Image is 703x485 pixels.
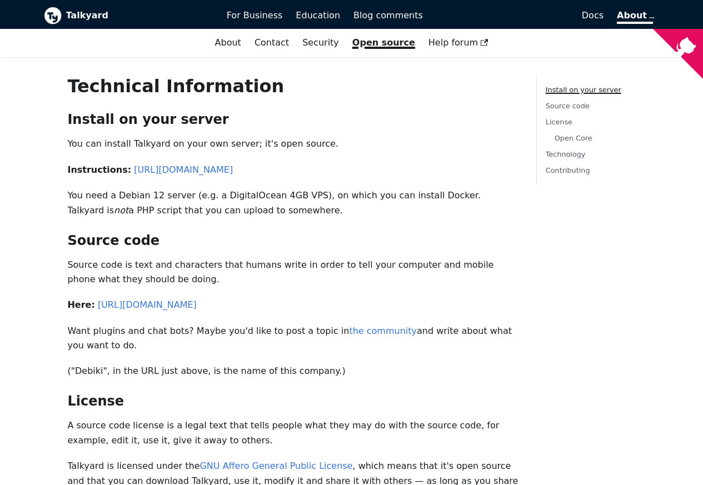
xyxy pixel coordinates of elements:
[289,6,347,25] a: Education
[617,10,652,24] a: About
[67,418,518,448] p: A source code license is a legal text that tells people what they may do with the source code, fo...
[67,164,131,175] strong: Instructions:
[98,299,197,310] a: [URL][DOMAIN_NAME]
[296,33,346,52] a: Security
[349,326,417,336] a: the community
[44,7,211,24] a: Talkyard logoTalkyard
[114,205,128,216] em: not
[582,10,604,21] span: Docs
[67,258,518,287] p: Source code is text and characters that humans write in order to tell your computer and mobile ph...
[208,33,248,52] a: About
[220,6,290,25] a: For Business
[546,86,621,94] a: Install on your server
[546,166,590,174] a: Contributing
[67,75,518,97] h1: Technical Information
[346,33,422,52] a: Open source
[227,10,283,21] span: For Business
[67,111,518,128] h2: Install on your server
[422,33,495,52] a: Help forum
[353,10,423,21] span: Blog comments
[67,188,518,218] p: You need a Debian 12 server (e.g. a DigitalOcean 4GB VPS), on which you can install Docker. Talky...
[248,33,296,52] a: Contact
[555,134,592,142] a: Open Core
[296,10,340,21] span: Education
[67,364,518,378] p: ("Debiki", in the URL just above, is the name of this company.)
[67,137,518,151] p: You can install Talkyard on your own server; it's open source.
[430,6,610,25] a: Docs
[347,6,430,25] a: Blog comments
[44,7,62,24] img: Talkyard logo
[67,299,94,310] strong: Here:
[134,164,233,175] a: [URL][DOMAIN_NAME]
[546,102,590,110] a: Source code
[428,37,488,48] span: Help forum
[200,461,352,471] a: GNU Affero General Public License
[66,8,211,23] b: Talkyard
[67,393,518,409] h2: License
[546,150,586,158] a: Technology
[67,324,518,353] p: Want plugins and chat bots? Maybe you'd like to post a topic in and write about what you want to do.
[546,118,572,126] a: License
[67,232,518,249] h2: Source code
